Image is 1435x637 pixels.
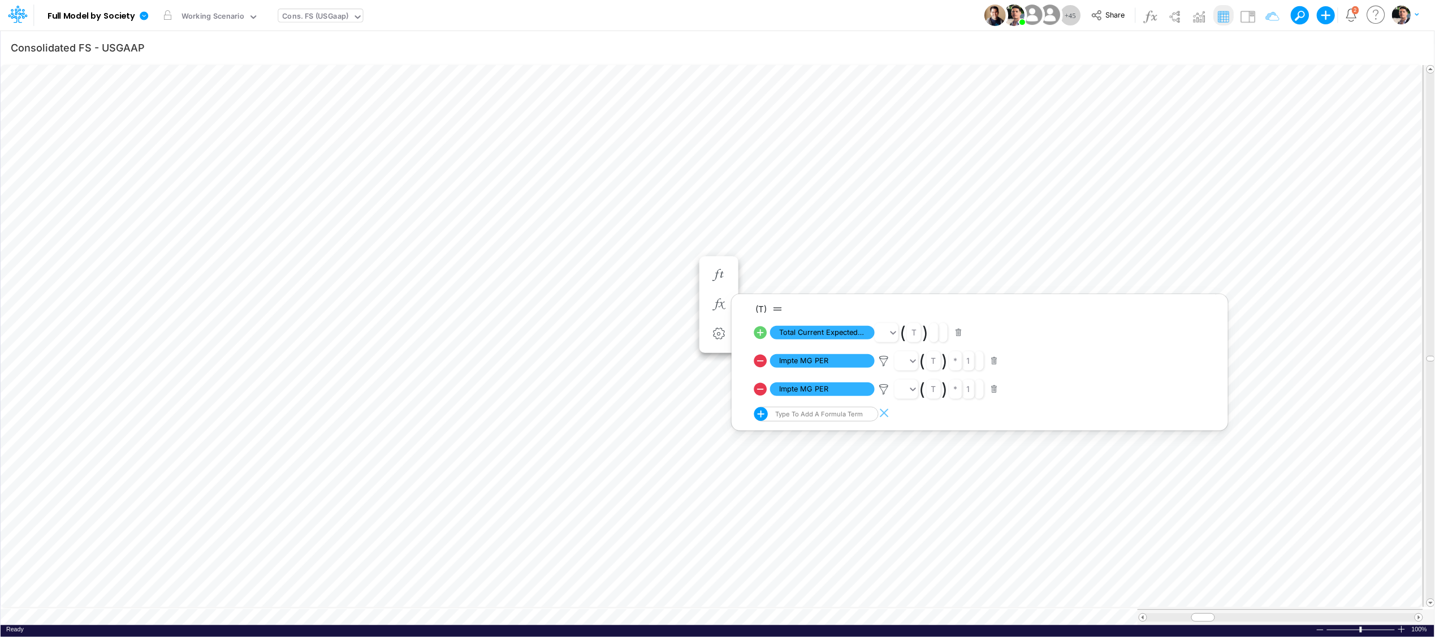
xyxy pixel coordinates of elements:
[770,382,875,397] span: Impte MG PER
[1412,625,1429,634] span: 100%
[1065,12,1076,19] span: + 45
[967,384,970,394] span: 1
[10,36,1188,59] input: Type a title here
[283,11,349,24] div: Cons. FS (USGaap)
[1086,7,1133,24] button: Share
[942,379,948,399] span: )
[6,626,24,632] span: Ready
[911,328,917,337] div: t
[919,351,926,371] span: (
[1354,7,1357,12] div: 2 unread items
[755,304,767,315] span: (T)
[770,326,875,340] span: Total Current Expected Credit Loss Loans
[47,11,135,21] b: Full Model by Society
[770,354,875,368] span: Impte MG PER
[942,351,948,371] span: )
[1326,625,1397,634] div: Zoom
[1019,2,1045,28] img: User Image Icon
[931,356,936,365] div: t
[922,322,928,343] span: )
[6,625,24,634] div: In Ready mode
[919,379,926,399] span: (
[1003,5,1025,26] img: User Image Icon
[900,322,906,343] span: (
[967,356,970,365] span: 1
[1360,627,1362,632] div: Zoom
[931,384,936,394] div: t
[1412,625,1429,634] div: Zoom level
[1038,2,1063,28] img: User Image Icon
[1105,10,1125,19] span: Share
[773,410,863,418] div: Type to add a formula term
[1397,625,1406,634] div: Zoom In
[1345,8,1358,21] a: Notifications
[984,5,1006,26] img: User Image Icon
[1316,626,1325,634] div: Zoom Out
[181,11,244,24] div: Working Scenario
